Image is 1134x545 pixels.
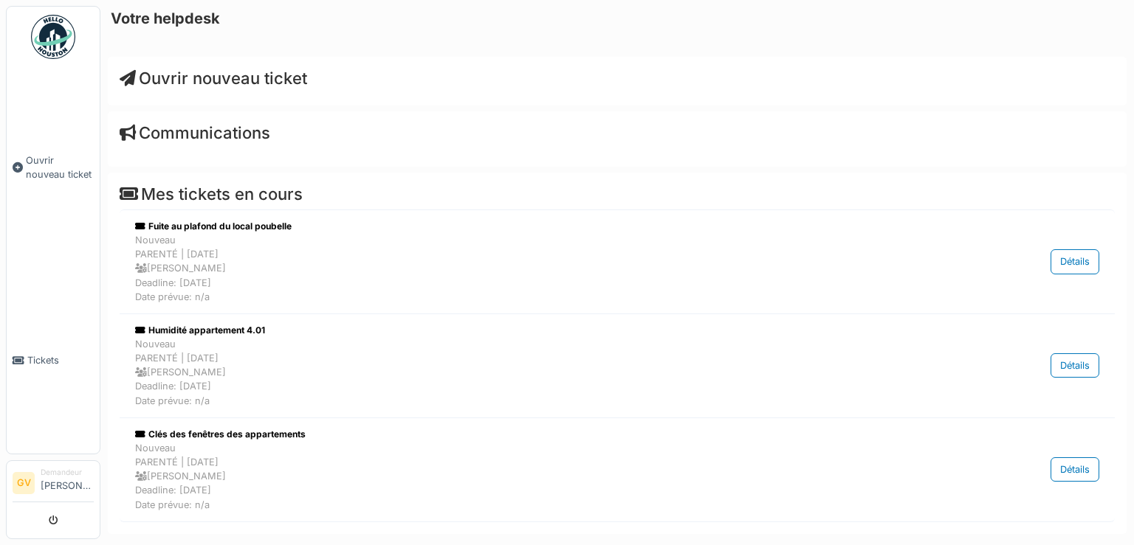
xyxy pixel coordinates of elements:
a: Clés des fenêtres des appartements NouveauPARENTÉ | [DATE] [PERSON_NAME]Deadline: [DATE]Date prév... [131,424,1103,516]
h4: Mes tickets en cours [120,184,1115,204]
div: Fuite au plafond du local poubelle [135,220,946,233]
div: Nouveau PARENTÉ | [DATE] [PERSON_NAME] Deadline: [DATE] Date prévue: n/a [135,337,946,408]
a: Ouvrir nouveau ticket [120,69,307,88]
span: Tickets [27,353,94,367]
a: Ouvrir nouveau ticket [7,67,100,268]
a: Humidité appartement 4.01 NouveauPARENTÉ | [DATE] [PERSON_NAME]Deadline: [DATE]Date prévue: n/a D... [131,320,1103,412]
div: Détails [1051,353,1099,378]
a: Fuite au plafond du local poubelle NouveauPARENTÉ | [DATE] [PERSON_NAME]Deadline: [DATE]Date prév... [131,216,1103,308]
a: GV Demandeur[PERSON_NAME] [13,467,94,502]
div: Clés des fenêtres des appartements [135,428,946,441]
span: Ouvrir nouveau ticket [26,153,94,181]
div: Détails [1051,249,1099,274]
div: Demandeur [41,467,94,478]
div: Détails [1051,457,1099,482]
li: [PERSON_NAME] [41,467,94,499]
div: Nouveau PARENTÉ | [DATE] [PERSON_NAME] Deadline: [DATE] Date prévue: n/a [135,441,946,512]
li: GV [13,472,35,494]
h4: Communications [120,123,1115,142]
img: Badge_color-CXgf-gQk.svg [31,15,75,59]
div: Nouveau PARENTÉ | [DATE] [PERSON_NAME] Deadline: [DATE] Date prévue: n/a [135,233,946,304]
div: Humidité appartement 4.01 [135,324,946,337]
a: Tickets [7,268,100,454]
h6: Votre helpdesk [111,10,220,27]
